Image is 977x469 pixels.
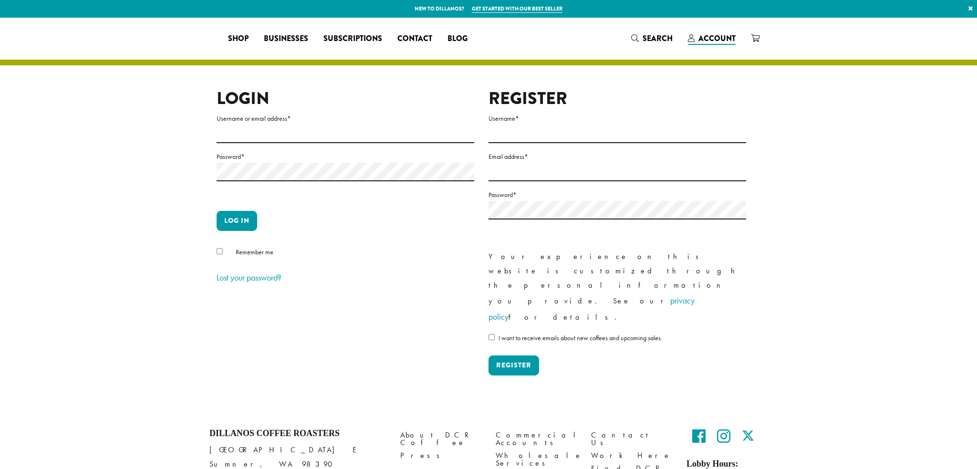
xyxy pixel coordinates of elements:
button: Register [488,355,539,375]
a: privacy policy [488,295,695,322]
span: Remember me [236,248,273,256]
label: Email address [488,151,746,163]
span: Businesses [264,33,308,45]
span: Blog [447,33,468,45]
label: Username [488,113,746,125]
h4: Dillanos Coffee Roasters [209,428,386,439]
label: Username or email address [217,113,474,125]
span: Contact [397,33,432,45]
a: Get started with our best seller [472,5,562,13]
a: Shop [220,31,256,46]
span: I want to receive emails about new coffees and upcoming sales. [499,334,662,342]
h2: Login [217,88,474,109]
label: Password [217,151,474,163]
h2: Register [488,88,746,109]
a: Search [624,31,680,46]
a: Work Here [591,449,672,462]
span: Subscriptions [323,33,382,45]
a: About DCR Coffee [400,428,481,449]
a: Contact Us [591,428,672,449]
label: Password [488,189,746,201]
a: Press [400,449,481,462]
input: I want to receive emails about new coffees and upcoming sales. [488,334,495,340]
button: Log in [217,211,257,231]
a: Lost your password? [217,272,281,283]
span: Shop [228,33,249,45]
a: Commercial Accounts [496,428,577,449]
p: Your experience on this website is customized through the personal information you provide. See o... [488,250,746,325]
span: Search [643,33,673,44]
span: Account [698,33,736,44]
